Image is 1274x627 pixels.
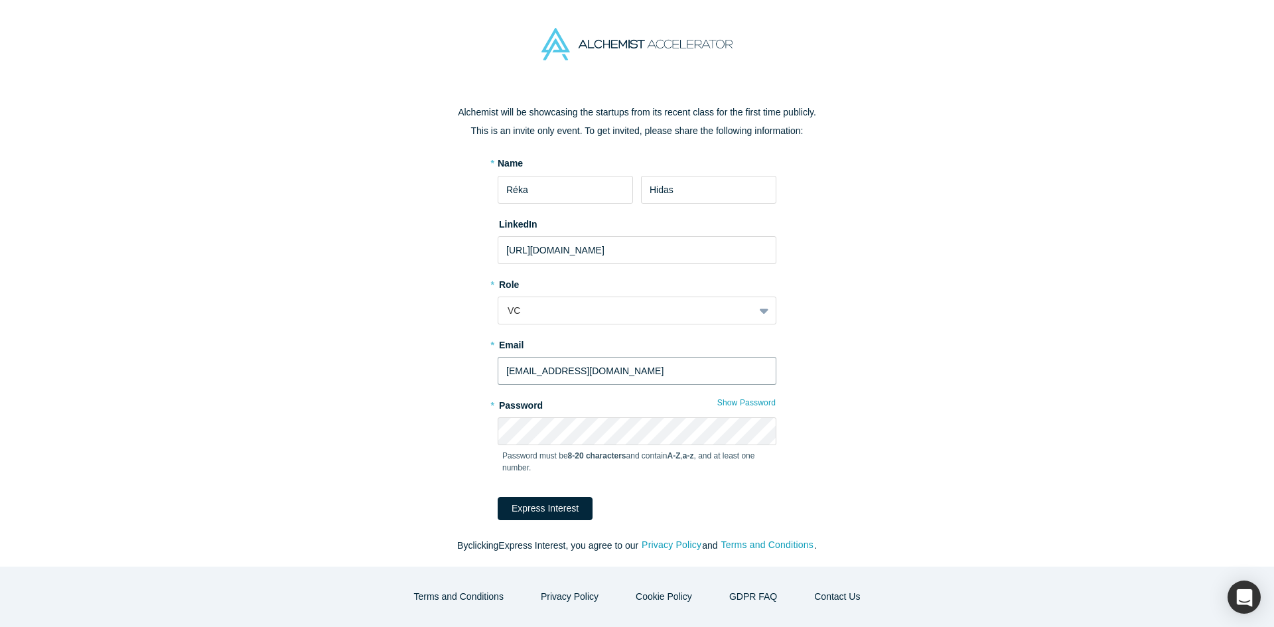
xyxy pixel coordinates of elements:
[568,451,626,460] strong: 8-20 characters
[498,273,776,292] label: Role
[498,157,523,171] label: Name
[717,394,776,411] button: Show Password
[502,450,772,474] p: Password must be and contain , , and at least one number.
[622,585,706,608] button: Cookie Policy
[641,537,702,553] button: Privacy Policy
[498,213,537,232] label: LinkedIn
[800,585,874,608] button: Contact Us
[527,585,612,608] button: Privacy Policy
[498,334,776,352] label: Email
[668,451,681,460] strong: A-Z
[358,539,916,553] p: By clicking Express Interest , you agree to our and .
[715,585,791,608] a: GDPR FAQ
[358,105,916,119] p: Alchemist will be showcasing the startups from its recent class for the first time publicly.
[641,176,776,204] input: Last Name
[358,124,916,138] p: This is an invite only event. To get invited, please share the following information:
[498,176,633,204] input: First Name
[498,394,776,413] label: Password
[541,28,733,60] img: Alchemist Accelerator Logo
[720,537,814,553] button: Terms and Conditions
[498,497,593,520] button: Express Interest
[508,304,744,318] div: VC
[400,585,518,608] button: Terms and Conditions
[683,451,694,460] strong: a-z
